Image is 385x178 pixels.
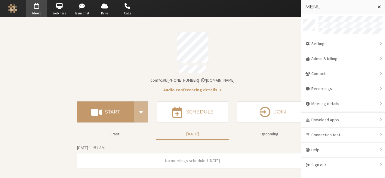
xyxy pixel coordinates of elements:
[8,4,17,13] img: Iotum
[301,96,385,111] div: Meeting details
[77,145,105,150] span: [DATE] 11:51 AM
[233,129,306,139] button: Upcoming
[301,158,385,172] div: Sign out
[301,36,385,51] div: Settings
[237,101,308,122] button: Join
[105,110,120,114] h4: Start
[134,101,148,122] div: Start conference options
[165,158,220,163] span: No meetings scheduled [DATE]
[305,4,372,10] h3: Menu
[26,11,47,16] span: Meet
[150,77,235,83] span: Copy my meeting room link
[186,110,214,114] h4: Schedule
[117,11,138,16] span: Calls
[274,110,286,114] h4: Join
[301,81,385,96] div: Recordings
[49,11,70,16] span: Webinars
[77,101,134,122] button: Start
[301,113,385,128] div: Download apps
[301,128,385,143] div: Connection test
[156,129,229,139] button: [DATE]
[79,129,152,139] button: Past
[301,143,385,158] div: Help
[301,51,385,66] a: Admin & billing
[150,77,235,83] button: Copy my meeting room linkCopy my meeting room link
[72,11,93,16] span: Team Chat
[77,28,308,93] section: Account details
[77,144,308,168] section: Today's Meetings
[301,66,385,81] div: Contacts
[94,11,115,16] span: Drive
[157,101,228,122] button: Schedule
[163,87,222,93] button: Audio conferencing details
